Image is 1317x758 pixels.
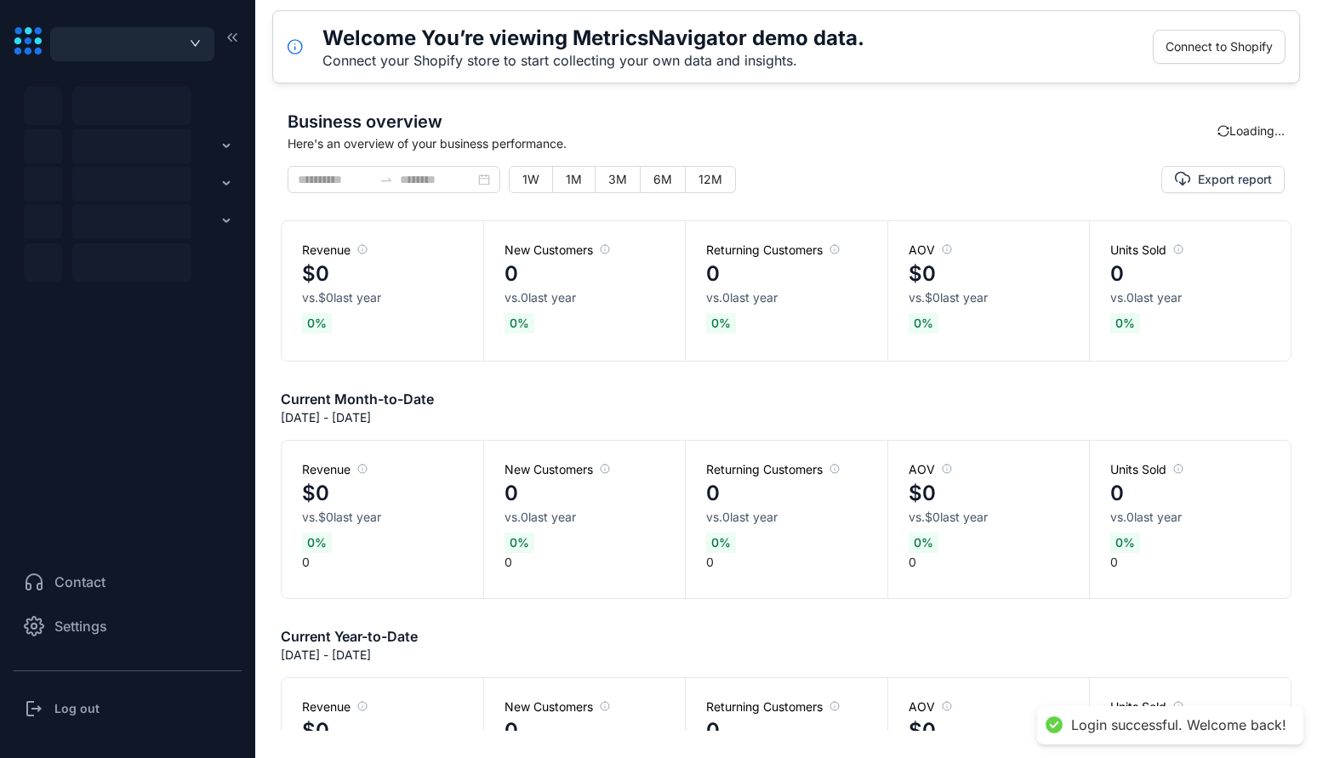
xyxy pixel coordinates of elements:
[1071,716,1286,734] div: Login successful. Welcome back!
[505,461,610,478] span: New Customers
[706,289,778,306] span: vs. 0 last year
[909,259,936,289] h4: $0
[322,52,864,69] div: Connect your Shopify store to start collecting your own data and insights.
[322,25,864,52] h5: Welcome You’re viewing MetricsNavigator demo data.
[1153,30,1286,64] button: Connect to Shopify
[281,409,371,426] p: [DATE] - [DATE]
[302,242,368,259] span: Revenue
[685,441,887,598] div: 0
[1089,441,1291,598] div: 0
[302,715,329,746] h4: $0
[379,173,393,186] span: to
[54,572,105,592] span: Contact
[706,461,840,478] span: Returning Customers
[706,242,840,259] span: Returning Customers
[505,289,576,306] span: vs. 0 last year
[1110,461,1183,478] span: Units Sold
[379,173,393,186] span: swap-right
[302,259,329,289] h4: $0
[706,698,840,715] span: Returning Customers
[887,441,1089,598] div: 0
[505,478,518,509] h4: 0
[505,509,576,526] span: vs. 0 last year
[1110,698,1183,715] span: Units Sold
[505,259,518,289] h4: 0
[706,533,736,553] span: 0 %
[1110,289,1182,306] span: vs. 0 last year
[522,172,539,186] span: 1W
[54,616,107,636] span: Settings
[302,478,329,509] h4: $0
[54,700,100,717] h3: Log out
[302,313,332,333] span: 0 %
[706,313,736,333] span: 0 %
[653,172,672,186] span: 6M
[505,313,534,333] span: 0 %
[909,242,952,259] span: AOV
[909,478,936,509] h4: $0
[505,242,610,259] span: New Customers
[909,533,938,553] span: 0 %
[505,698,610,715] span: New Customers
[706,259,720,289] h4: 0
[281,626,418,647] h6: Current Year-to-Date
[706,509,778,526] span: vs. 0 last year
[1198,171,1272,188] span: Export report
[505,533,534,553] span: 0 %
[1110,509,1182,526] span: vs. 0 last year
[1110,242,1183,259] span: Units Sold
[288,109,1217,134] span: Business overview
[302,289,381,306] span: vs. $0 last year
[909,313,938,333] span: 0 %
[706,715,720,746] h4: 0
[281,389,434,409] h6: Current Month-to-Date
[302,533,332,553] span: 0 %
[608,172,627,186] span: 3M
[282,441,483,598] div: 0
[302,698,368,715] span: Revenue
[909,509,988,526] span: vs. $0 last year
[302,509,381,526] span: vs. $0 last year
[698,172,722,186] span: 12M
[909,461,952,478] span: AOV
[288,134,1217,152] span: Here's an overview of your business performance.
[302,461,368,478] span: Revenue
[1110,533,1140,553] span: 0 %
[909,715,936,746] h4: $0
[505,715,518,746] h4: 0
[190,39,201,48] span: down
[281,647,371,664] p: [DATE] - [DATE]
[1110,259,1124,289] h4: 0
[1110,313,1140,333] span: 0 %
[909,289,988,306] span: vs. $0 last year
[706,478,720,509] h4: 0
[566,172,582,186] span: 1M
[1110,478,1124,509] h4: 0
[1166,37,1273,56] span: Connect to Shopify
[909,698,952,715] span: AOV
[1161,166,1285,193] button: Export report
[483,441,685,598] div: 0
[1217,122,1285,140] div: Loading...
[1215,123,1231,139] span: sync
